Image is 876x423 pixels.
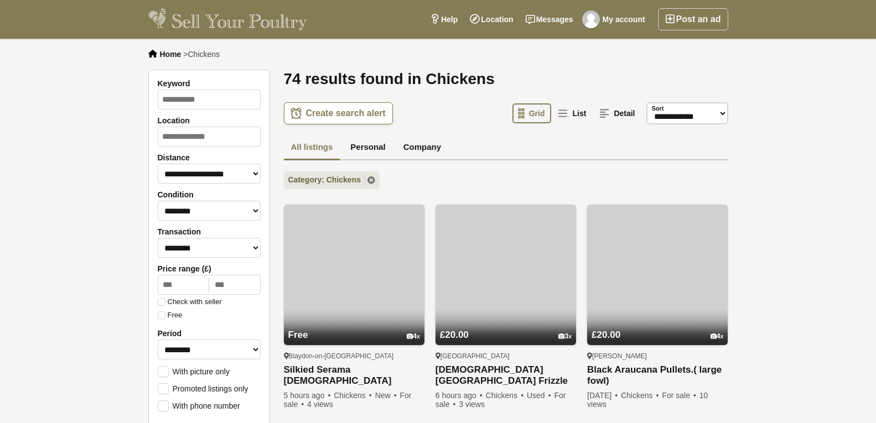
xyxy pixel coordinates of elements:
span: £20.00 [592,330,620,340]
label: Price range (£) [158,264,261,273]
label: Transaction [158,227,261,236]
a: Detail [594,103,641,123]
a: Free 4 [284,309,424,345]
span: [DATE] [587,391,619,400]
label: Sort [652,104,664,113]
div: Blaydon-on-[GEOGRAPHIC_DATA] [284,352,424,361]
span: 6 hours ago [436,391,484,400]
span: Chickens [621,391,660,400]
img: Sell Your Poultry [148,8,307,30]
span: Chickens [486,391,525,400]
span: Used [527,391,552,400]
a: £20.00 3 [436,309,576,345]
div: [GEOGRAPHIC_DATA] [436,352,576,361]
label: With picture only [158,366,230,376]
label: Promoted listings only [158,383,248,393]
span: For sale [284,391,412,409]
span: 10 views [587,391,708,409]
a: List [552,103,593,123]
span: List [572,109,586,118]
a: Personal [343,135,392,161]
a: My account [579,8,651,30]
label: Condition [158,190,261,199]
label: Free [158,311,183,319]
span: For sale [436,391,566,409]
a: £20.00 4 [587,309,728,345]
a: Location [464,8,519,30]
span: Create search alert [306,108,386,119]
span: For sale [662,391,697,400]
a: Company [396,135,448,161]
a: Help [424,8,464,30]
a: Home [160,50,182,59]
a: [DEMOGRAPHIC_DATA] [GEOGRAPHIC_DATA] Frizzle [436,364,576,387]
h1: 74 results found in Chickens [284,70,728,88]
label: Keyword [158,79,261,88]
a: Grid [512,103,552,123]
span: 5 hours ago [284,391,332,400]
div: 4 [711,332,724,341]
li: > [183,50,220,59]
div: 3 [558,332,572,341]
label: With phone number [158,400,240,410]
span: Chickens [334,391,373,400]
span: New [375,391,398,400]
div: 4 [407,332,420,341]
a: Black Araucana Pullets.( large fowl) [587,364,728,387]
label: Check with seller [158,298,222,306]
img: Male Poland Frizzle [436,205,576,345]
a: Silkied Serama [DEMOGRAPHIC_DATA] [284,364,424,387]
a: Create search alert [284,102,393,124]
img: jawed ahmed [582,11,600,28]
span: Detail [614,109,635,118]
label: Distance [158,153,261,162]
span: Free [288,330,308,340]
a: Category: Chickens [284,171,380,189]
label: Location [158,116,261,125]
img: Silkied Serama male [284,205,424,345]
label: Period [158,329,261,338]
a: Messages [520,8,579,30]
a: All listings [284,135,340,161]
span: 4 views [307,400,333,409]
div: [PERSON_NAME] [587,352,728,361]
span: £20.00 [440,330,469,340]
span: Chickens [188,50,220,59]
span: Grid [529,109,545,118]
a: Post an ad [658,8,728,30]
img: Black Araucana Pullets.( large fowl) [587,205,728,345]
span: 3 views [459,400,485,409]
